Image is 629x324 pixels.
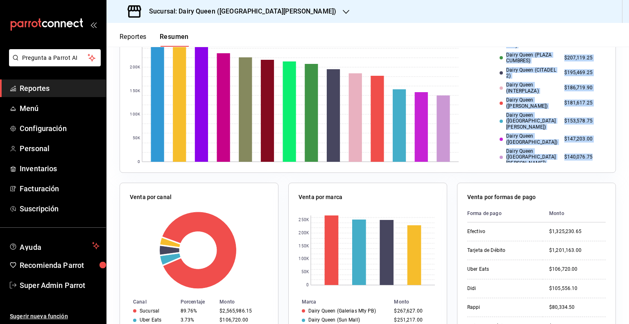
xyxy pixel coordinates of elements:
[549,228,606,235] div: $1,325,230.65
[549,304,606,311] div: $80,334.50
[120,33,189,47] div: navigation tabs
[143,7,336,16] h3: Sucursal: Dairy Queen ([GEOGRAPHIC_DATA][PERSON_NAME])
[561,147,606,168] td: $140,076.75
[467,247,536,254] div: Tarjeta de Débito
[500,112,557,130] div: Dairy Queen ([GEOGRAPHIC_DATA][PERSON_NAME])
[120,33,147,47] button: Reportes
[20,260,100,271] span: Recomienda Parrot
[500,133,557,145] div: Dairy Queen ([GEOGRAPHIC_DATA])
[561,111,606,131] td: $153,578.75
[219,308,265,314] div: $2,565,986.15
[391,297,447,306] th: Monto
[299,257,309,261] text: 100K
[177,297,217,306] th: Porcentaje
[500,67,557,79] div: Dairy Queen (CITADEL 2)
[543,205,606,222] th: Monto
[394,317,434,323] div: $251,217.00
[500,82,557,94] div: Dairy Queen (INTERPLAZA)
[20,280,100,291] span: Super Admin Parrot
[130,193,172,202] p: Venta por canal
[467,285,536,292] div: Didi
[289,297,391,306] th: Marca
[500,148,557,166] div: Dairy Queen ([GEOGRAPHIC_DATA][PERSON_NAME])
[308,317,360,323] div: Dairy Queen (Sun Mall)
[130,65,140,70] text: 200K
[219,317,265,323] div: $106,720.00
[160,33,189,47] button: Resumen
[394,308,434,314] div: $267,627.00
[20,163,100,174] span: Inventarios
[549,266,606,273] div: $106,720.00
[90,21,97,28] button: open_drawer_menu
[299,218,309,222] text: 250K
[549,247,606,254] div: $1,201,163.00
[467,205,543,222] th: Forma de pago
[133,136,140,140] text: 50K
[306,283,309,288] text: 0
[299,231,309,236] text: 200K
[500,52,557,64] div: Dairy Queen (PLAZA CUMBRES)
[561,50,606,66] td: $207,119.25
[467,228,536,235] div: Efectivo
[20,83,100,94] span: Reportes
[140,308,159,314] div: Sucursal
[20,183,100,194] span: Facturación
[181,308,213,314] div: 89.76%
[467,266,536,273] div: Uber Eats
[500,97,557,109] div: Dairy Queen ([PERSON_NAME])
[216,297,278,306] th: Monto
[22,54,88,62] span: Pregunta a Parrot AI
[138,160,140,164] text: 0
[561,95,606,111] td: $181,617.25
[20,143,100,154] span: Personal
[9,49,101,66] button: Pregunta a Parrot AI
[301,270,309,274] text: 50K
[308,308,376,314] div: Dairy Queen (Galerias Mty PB)
[140,317,161,323] div: Uber Eats
[299,244,309,249] text: 150K
[20,123,100,134] span: Configuración
[549,285,606,292] div: $105,556.10
[20,103,100,114] span: Menú
[561,66,606,81] td: $195,469.25
[130,112,140,117] text: 100K
[467,193,536,202] p: Venta por formas de pago
[6,59,101,68] a: Pregunta a Parrot AI
[299,193,342,202] p: Venta por marca
[181,317,213,323] div: 3.73%
[20,241,89,251] span: Ayuda
[130,89,140,93] text: 150K
[561,131,606,147] td: $147,203.00
[120,297,177,306] th: Canal
[20,203,100,214] span: Suscripción
[467,304,536,311] div: Rappi
[10,312,100,321] span: Sugerir nueva función
[561,80,606,95] td: $186,719.90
